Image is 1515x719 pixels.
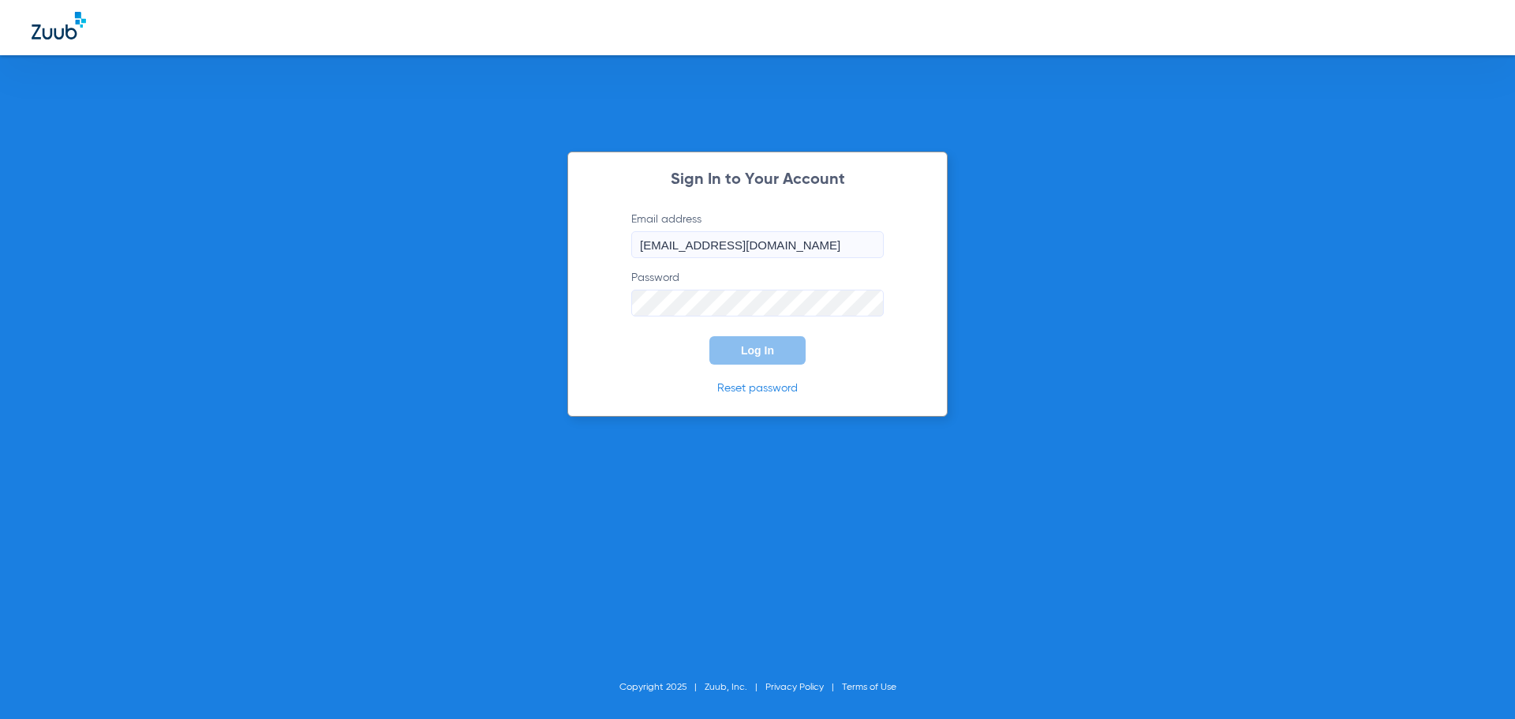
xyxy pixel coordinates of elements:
[765,683,824,692] a: Privacy Policy
[608,172,907,188] h2: Sign In to Your Account
[717,383,798,394] a: Reset password
[705,680,765,695] li: Zuub, Inc.
[842,683,896,692] a: Terms of Use
[619,680,705,695] li: Copyright 2025
[631,290,884,316] input: Password
[741,344,774,357] span: Log In
[631,212,884,258] label: Email address
[631,231,884,258] input: Email address
[32,12,86,39] img: Zuub Logo
[709,336,806,365] button: Log In
[631,270,884,316] label: Password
